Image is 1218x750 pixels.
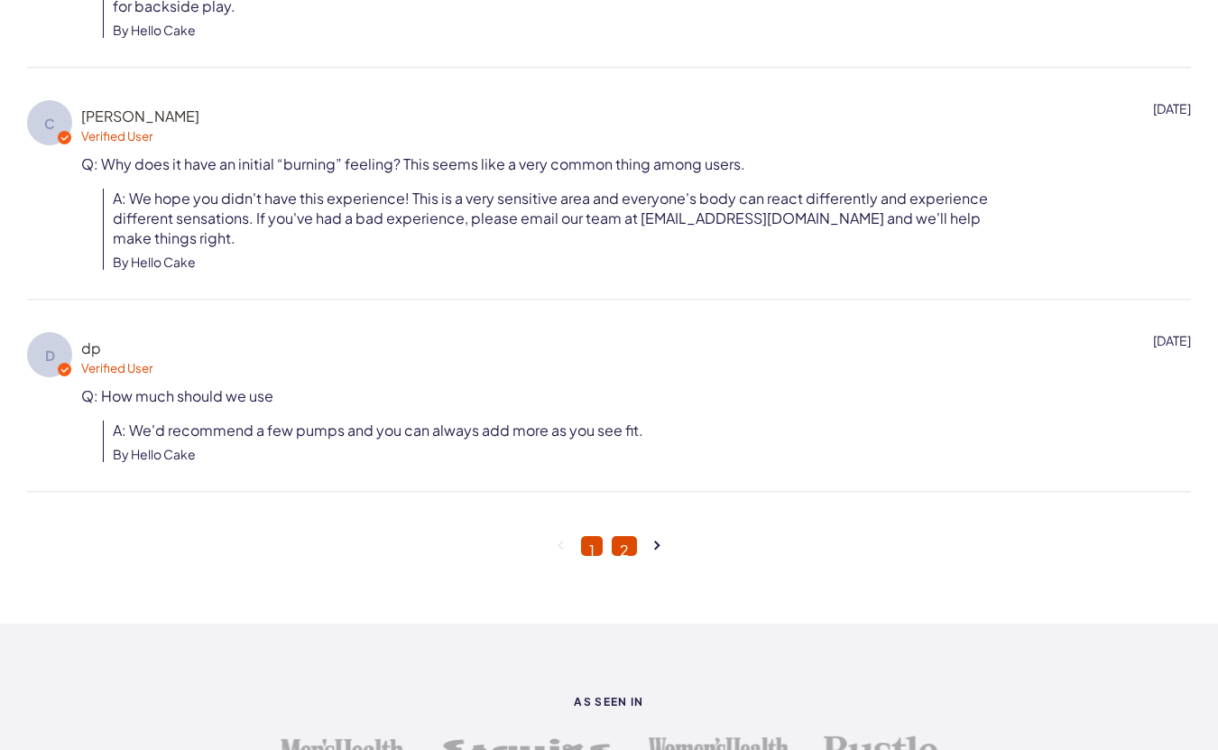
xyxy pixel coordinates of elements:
[113,254,1012,270] div: By Hello Cake
[581,536,603,556] a: Navigate to page 1 of questions
[226,100,1191,116] div: [DATE]
[81,128,153,144] span: Verified User
[81,360,153,375] span: Verified User
[18,696,1200,708] strong: As Seen In
[45,347,55,364] text: D
[549,536,572,556] a: Navigate to previous page
[646,536,669,556] a: Navigate to next page
[81,338,101,357] span: dp
[44,115,55,132] text: C
[113,446,643,462] div: By Hello Cake
[58,363,71,376] svg: Verified user badge
[81,106,199,125] span: Colin
[58,131,71,144] svg: Verified user badge
[612,536,637,556] a: Navigate to page 2 of questions
[225,332,1191,348] div: [DATE]
[113,22,1012,38] div: By Hello Cake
